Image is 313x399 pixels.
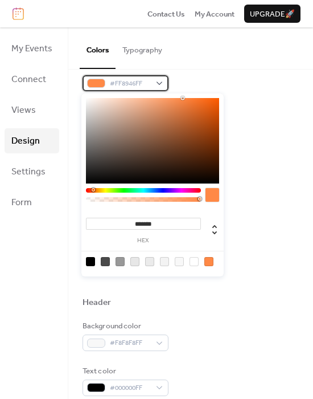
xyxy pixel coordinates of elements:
[190,257,199,266] div: rgb(255, 255, 255)
[5,159,59,184] a: Settings
[86,257,95,266] div: rgb(0, 0, 0)
[175,257,184,266] div: rgb(248, 248, 248)
[101,257,110,266] div: rgb(74, 74, 74)
[11,71,46,89] span: Connect
[5,97,59,123] a: Views
[83,60,166,72] div: Text color
[11,163,46,181] span: Settings
[195,8,234,19] a: My Account
[11,194,32,212] span: Form
[5,36,59,61] a: My Events
[83,365,166,377] div: Text color
[83,320,166,332] div: Background color
[86,238,201,244] label: hex
[130,257,139,266] div: rgb(231, 231, 231)
[83,297,112,308] div: Header
[80,27,116,68] button: Colors
[11,132,40,150] span: Design
[160,257,169,266] div: rgb(243, 243, 243)
[5,128,59,153] a: Design
[116,27,169,67] button: Typography
[147,9,185,20] span: Contact Us
[195,9,234,20] span: My Account
[5,190,59,215] a: Form
[116,257,125,266] div: rgb(153, 153, 153)
[145,257,154,266] div: rgb(235, 235, 235)
[11,101,36,120] span: Views
[5,67,59,92] a: Connect
[250,9,295,20] span: Upgrade 🚀
[204,257,213,266] div: rgb(255, 137, 70)
[13,7,24,20] img: logo
[110,382,150,394] span: #000000FF
[110,78,150,89] span: #FF8946FF
[110,337,150,349] span: #F8F8F8FF
[147,8,185,19] a: Contact Us
[244,5,300,23] button: Upgrade🚀
[11,40,52,58] span: My Events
